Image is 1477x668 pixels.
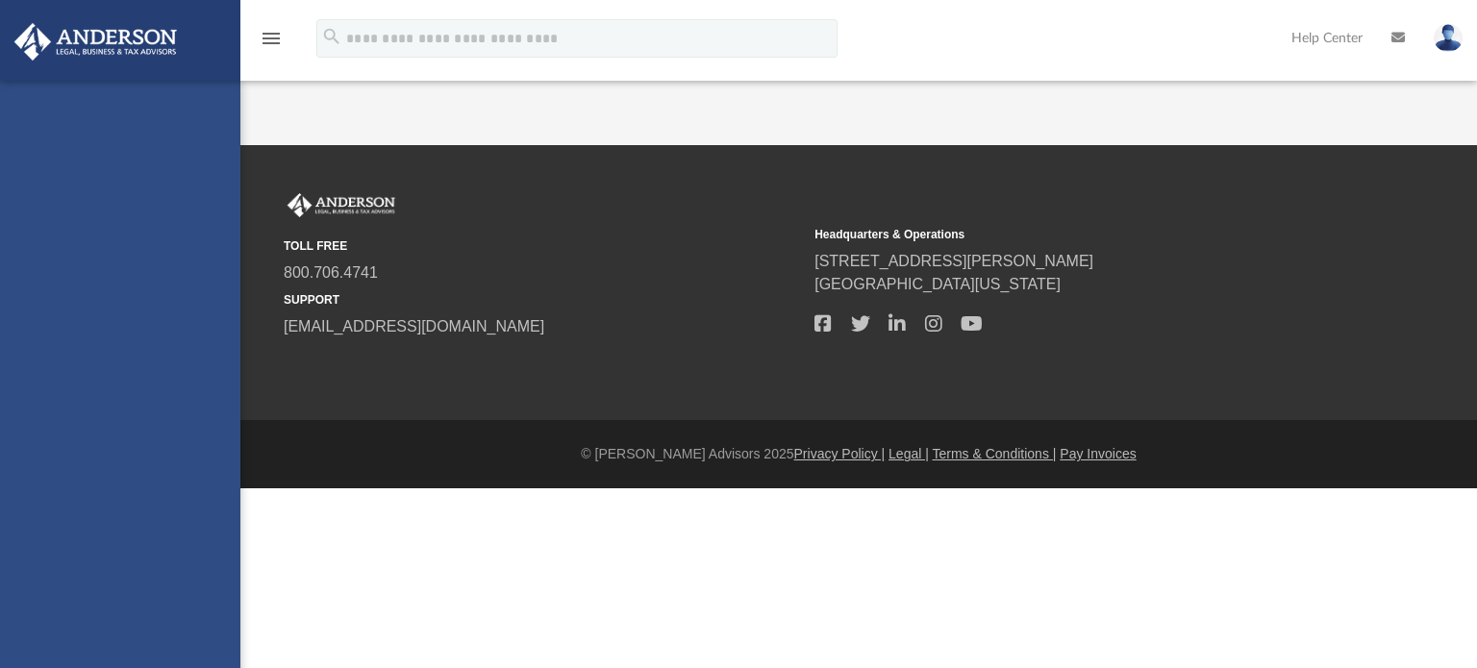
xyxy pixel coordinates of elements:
a: Pay Invoices [1060,446,1136,461]
img: Anderson Advisors Platinum Portal [284,193,399,218]
a: Privacy Policy | [794,446,886,461]
a: [EMAIL_ADDRESS][DOMAIN_NAME] [284,318,544,334]
i: menu [260,27,283,50]
a: 800.706.4741 [284,264,378,281]
a: Legal | [889,446,929,461]
i: search [321,26,342,47]
small: Headquarters & Operations [814,226,1332,243]
img: User Pic [1434,24,1463,52]
small: TOLL FREE [284,237,801,255]
a: Terms & Conditions | [933,446,1057,461]
small: SUPPORT [284,291,801,309]
a: [STREET_ADDRESS][PERSON_NAME] [814,253,1093,269]
img: Anderson Advisors Platinum Portal [9,23,183,61]
div: © [PERSON_NAME] Advisors 2025 [240,444,1477,464]
a: menu [260,37,283,50]
a: [GEOGRAPHIC_DATA][US_STATE] [814,276,1061,292]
